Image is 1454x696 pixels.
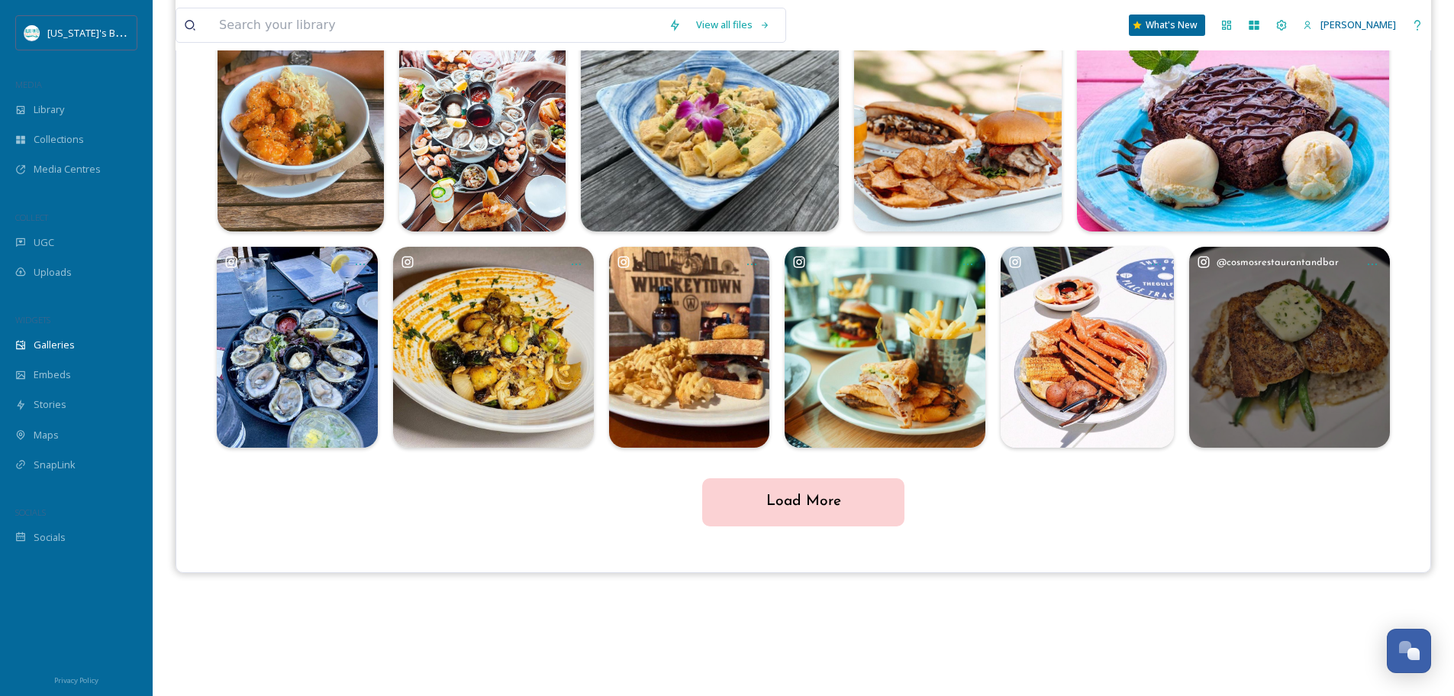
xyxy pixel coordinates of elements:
span: Media Centres [34,162,101,176]
span: [PERSON_NAME] [1320,18,1396,31]
a: Opens media popup. Media description: Our weekly dinner special will be blackened red snapper ove... [1182,247,1398,448]
span: Privacy Policy [54,675,98,685]
a: View all files [688,10,778,40]
a: Opens media popup. Media description: Seaside sensations on every plate. Taste paradise at The Gu... [993,247,1182,448]
input: Search your library [211,8,661,42]
span: UGC [34,235,54,250]
a: Opens media popup. Media description: Here’s a true catch of the day. 🦞☝️ Our Perch Seafood Tower... [392,24,573,231]
a: Opens media popup. Media description: 🍫🥮🍦Some days, decadence rules! #todayistheday #eatdessertfi... [1069,24,1396,231]
span: Maps [34,428,59,442]
a: Opens media popup. Media description: INTRODUCING OUR NEW MENU ITEM 🥁... D'macs Whiskey Town Warr... [601,247,777,448]
span: COLLECT [15,212,48,223]
a: [PERSON_NAME] [1295,10,1404,40]
a: Opens media popup. Media description: When you come for the beach, at least stay for the sandwich... [777,247,993,448]
span: Collections [34,132,84,147]
img: download.png [24,25,40,40]
button: Open Chat [1387,629,1431,673]
span: Uploads [34,265,72,280]
span: Stories [34,397,66,412]
a: Opens media popup. Media description: Every day is a day for good eats and good fun! 🌟 At Woodsid... [846,24,1069,231]
span: SnapLink [34,458,76,472]
span: Library [34,102,64,117]
a: What's New [1129,15,1205,36]
a: Opens media popup. Media description: Come get your pasta fix with us! 🤩 we will be open for the ... [573,24,846,231]
a: Opens media popup. Media description: Absolutely amazing time visiting our Engel & Völkers family... [209,247,385,448]
a: Privacy Policy [54,670,98,688]
a: Opens media popup. Media description: April 4- April 7, 2025 ☀️🌊 It’s my birthday!! How exciting!... [210,24,392,231]
span: SOCIALS [15,507,46,518]
span: Socials [34,530,66,545]
span: [US_STATE]'s Beaches [47,25,149,40]
span: WIDGETS [15,314,50,325]
button: Load More [702,478,904,526]
span: Galleries [34,338,75,352]
span: @ cosmosrestaurantandbar [1217,257,1339,267]
a: Opens media popup. Media description: Blown away is an appropriate phrase for jessesonthebay in v... [385,247,601,448]
span: Embeds [34,367,71,382]
span: MEDIA [15,79,42,90]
